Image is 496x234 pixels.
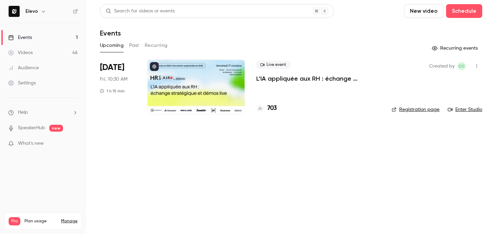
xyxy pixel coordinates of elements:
[24,218,57,224] span: Plan usage
[457,62,466,70] span: Clara Courtillier
[100,62,124,73] span: [DATE]
[392,106,440,113] a: Registration page
[129,40,139,51] button: Past
[49,125,63,132] span: new
[106,8,175,15] div: Search for videos or events
[18,109,28,116] span: Help
[446,4,482,18] button: Schedule
[8,80,36,87] div: Settings
[267,104,277,113] h4: 703
[256,61,290,69] span: Live event
[8,109,78,116] li: help-dropdown-opener
[404,4,443,18] button: New video
[9,6,20,17] img: Elevo
[18,140,44,147] span: What's new
[100,76,127,83] span: Fri, 10:30 AM
[145,40,168,51] button: Recurring
[18,124,45,132] a: SpeakerHub
[100,88,125,94] div: 1 h 15 min
[256,104,277,113] a: 703
[8,64,39,71] div: Audience
[25,8,38,15] h6: Elevo
[429,62,455,70] span: Created by
[458,62,465,70] span: CC
[256,74,381,83] a: L'IA appliquée aux RH : échange stratégique et démos live.
[9,217,20,225] span: Pro
[100,40,124,51] button: Upcoming
[429,43,482,54] button: Recurring events
[8,49,33,56] div: Videos
[61,218,77,224] a: Manage
[8,34,32,41] div: Events
[100,29,121,37] h1: Events
[100,59,136,114] div: Oct 17 Fri, 10:30 AM (Europe/Paris)
[448,106,482,113] a: Enter Studio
